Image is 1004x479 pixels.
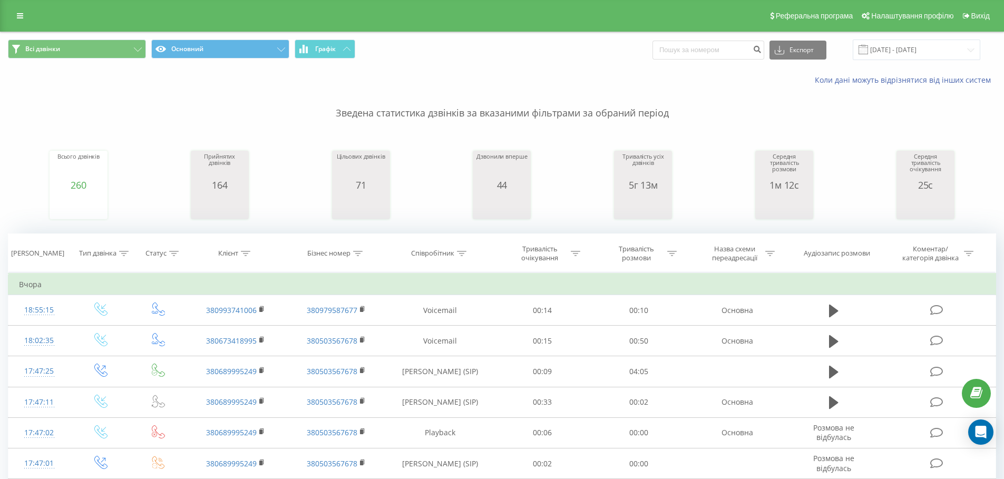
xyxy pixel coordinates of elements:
div: 71 [337,180,385,190]
div: Статус [145,249,167,258]
div: Клієнт [218,249,238,258]
div: Тип дзвінка [79,249,116,258]
div: Коментар/категорія дзвінка [900,245,961,262]
div: Тривалість усіх дзвінків [617,153,669,180]
td: 00:09 [494,356,591,387]
td: Основна [687,417,787,448]
a: 380689995249 [206,427,257,437]
div: 1м 12с [758,180,811,190]
a: 380689995249 [206,458,257,468]
td: 00:02 [494,448,591,479]
div: 17:47:02 [19,423,60,443]
a: 380503567678 [307,366,357,376]
td: Voicemail [386,295,494,326]
button: Всі дзвінки [8,40,146,58]
a: 380503567678 [307,397,357,407]
span: Графік [315,45,336,53]
div: Open Intercom Messenger [968,419,993,445]
p: Зведена статистика дзвінків за вказаними фільтрами за обраний період [8,85,996,120]
span: Реферальна програма [776,12,853,20]
td: Voicemail [386,326,494,356]
a: 380503567678 [307,336,357,346]
div: 18:55:15 [19,300,60,320]
div: Всього дзвінків [57,153,100,180]
div: Тривалість очікування [512,245,568,262]
td: 00:33 [494,387,591,417]
td: Playback [386,417,494,448]
td: [PERSON_NAME] (SIP) [386,356,494,387]
a: Коли дані можуть відрізнятися вiд інших систем [815,75,996,85]
td: 00:02 [591,387,687,417]
td: 00:50 [591,326,687,356]
td: 00:15 [494,326,591,356]
a: 380673418995 [206,336,257,346]
div: 18:02:35 [19,330,60,351]
td: Основна [687,387,787,417]
td: Основна [687,326,787,356]
td: 00:06 [494,417,591,448]
a: 380689995249 [206,366,257,376]
div: 17:47:25 [19,361,60,382]
button: Графік [295,40,355,58]
div: Аудіозапис розмови [804,249,870,258]
td: 00:00 [591,417,687,448]
div: Співробітник [411,249,454,258]
span: Налаштування профілю [871,12,953,20]
a: 380503567678 [307,458,357,468]
div: [PERSON_NAME] [11,249,64,258]
span: Розмова не відбулась [813,453,854,473]
td: Вчора [8,274,996,295]
td: 00:14 [494,295,591,326]
td: [PERSON_NAME] (SIP) [386,448,494,479]
button: Основний [151,40,289,58]
div: Середня тривалість розмови [758,153,811,180]
td: 00:00 [591,448,687,479]
div: Середня тривалість очікування [899,153,952,180]
div: Назва схеми переадресації [706,245,763,262]
button: Експорт [769,41,826,60]
div: 17:47:01 [19,453,60,474]
a: 380689995249 [206,397,257,407]
span: Всі дзвінки [25,45,60,53]
td: 04:05 [591,356,687,387]
div: Прийнятих дзвінків [193,153,246,180]
div: 164 [193,180,246,190]
a: 380993741006 [206,305,257,315]
span: Вихід [971,12,990,20]
td: Основна [687,295,787,326]
div: Дзвонили вперше [476,153,527,180]
div: Тривалість розмови [608,245,665,262]
div: 17:47:11 [19,392,60,413]
div: 260 [57,180,100,190]
div: Бізнес номер [307,249,350,258]
span: Розмова не відбулась [813,423,854,442]
a: 380503567678 [307,427,357,437]
td: 00:10 [591,295,687,326]
div: 44 [476,180,527,190]
div: Цільових дзвінків [337,153,385,180]
div: 5г 13м [617,180,669,190]
div: 25с [899,180,952,190]
input: Пошук за номером [652,41,764,60]
td: [PERSON_NAME] (SIP) [386,387,494,417]
a: 380979587677 [307,305,357,315]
